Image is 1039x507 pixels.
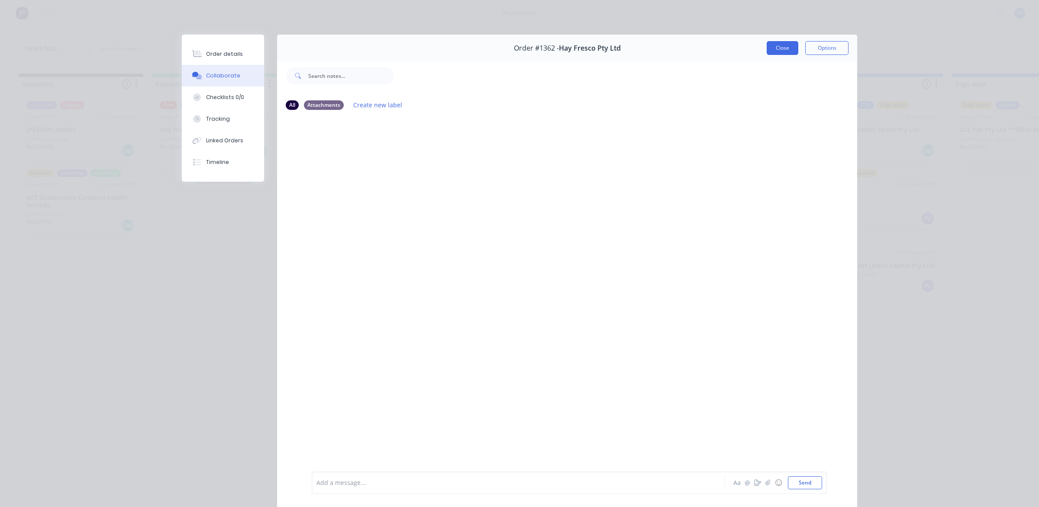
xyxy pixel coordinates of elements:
[286,100,299,110] div: All
[805,41,849,55] button: Options
[182,151,264,173] button: Timeline
[349,99,407,111] button: Create new label
[206,93,244,101] div: Checklists 0/0
[206,50,243,58] div: Order details
[308,67,394,84] input: Search notes...
[742,478,752,488] button: @
[304,100,344,110] div: Attachments
[182,130,264,151] button: Linked Orders
[182,87,264,108] button: Checklists 0/0
[788,476,822,489] button: Send
[773,478,784,488] button: ☺
[732,478,742,488] button: Aa
[182,65,264,87] button: Collaborate
[206,137,243,144] div: Linked Orders
[206,115,230,123] div: Tracking
[182,108,264,130] button: Tracking
[767,41,798,55] button: Close
[206,158,229,166] div: Timeline
[206,72,240,80] div: Collaborate
[559,44,621,52] span: Hay Fresco Pty Ltd
[182,43,264,65] button: Order details
[514,44,559,52] span: Order #1362 -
